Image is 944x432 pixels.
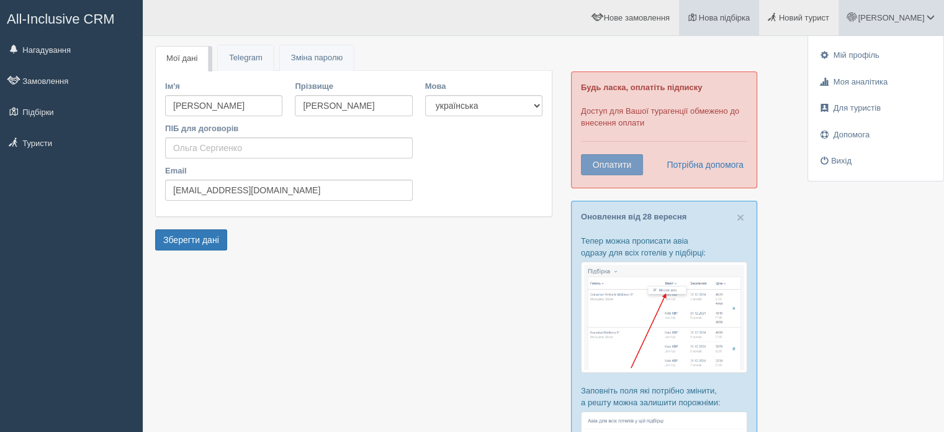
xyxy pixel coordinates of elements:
[581,154,643,175] button: Оплатити
[1,1,142,35] a: All-Inclusive CRM
[737,210,744,224] span: ×
[155,229,227,250] button: Зберегти дані
[834,50,879,60] span: Мій профіль
[7,11,115,27] span: All-Inclusive CRM
[737,211,744,224] button: Close
[834,130,870,139] span: Допомога
[659,154,744,175] a: Потрібна допомога
[218,45,273,71] a: Telegram
[295,80,412,92] label: Прізвище
[834,103,881,113] span: Для туристів
[581,262,747,373] img: %D0%BF%D1%96%D0%B4%D0%B1%D1%96%D1%80%D0%BA%D0%B0-%D0%B0%D0%B2%D1%96%D0%B0-1-%D1%81%D1%80%D0%BC-%D...
[808,42,943,69] a: Мій профіль
[571,71,757,188] div: Доступ для Вашої турагенції обмежено до внесення оплати
[699,13,750,22] span: Нова підбірка
[425,80,542,92] label: Мова
[858,13,924,22] span: [PERSON_NAME]
[165,165,413,177] label: Email
[581,385,747,408] p: Заповніть поля які потрібно змінити, а решту можна залишити порожніми:
[155,46,209,71] a: Мої дані
[280,45,354,71] a: Зміна паролю
[165,80,282,92] label: Ім'я
[291,53,343,62] span: Зміна паролю
[834,77,888,86] span: Моя аналітика
[808,69,943,96] a: Моя аналітика
[165,137,413,159] input: Ольга Сергиенко
[808,95,943,122] a: Для туристів
[581,83,702,92] b: Будь ласка, оплатіть підписку
[604,13,670,22] span: Нове замовлення
[581,212,686,221] a: Оновлення від 28 вересня
[581,235,747,259] p: Тепер можна прописати авіа одразу для всіх готелів у підбірці:
[808,122,943,149] a: Допомога
[808,148,943,175] a: Вихід
[165,122,413,134] label: ПІБ для договорів
[779,13,829,22] span: Новий турист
